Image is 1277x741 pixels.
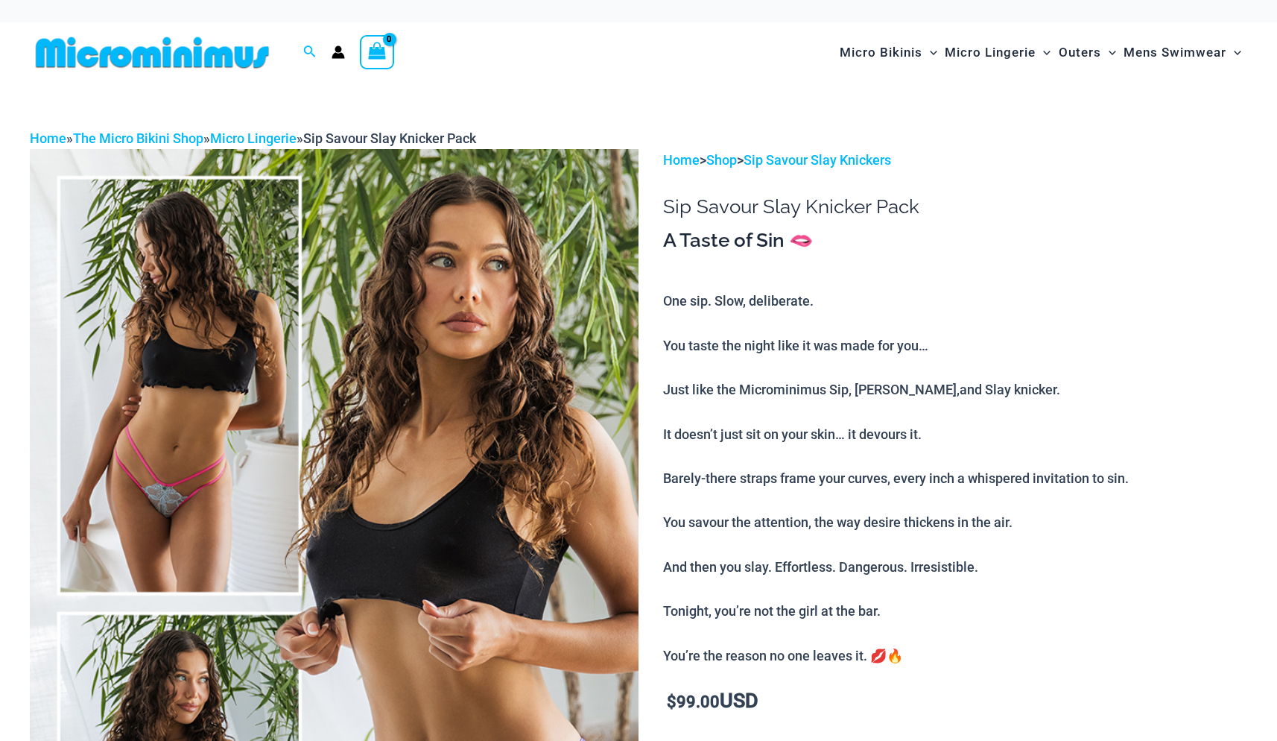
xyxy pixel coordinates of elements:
a: Micro BikinisMenu ToggleMenu Toggle [836,30,941,75]
span: Menu Toggle [922,34,937,72]
a: Home [663,152,700,168]
a: Shop [706,152,737,168]
p: > > [663,149,1247,171]
h1: Sip Savour Slay Knicker Pack [663,195,1247,218]
span: $ [667,693,676,711]
a: View Shopping Cart, empty [360,35,394,69]
span: Micro Lingerie [945,34,1036,72]
nav: Site Navigation [834,28,1247,78]
span: » » » [30,130,476,146]
span: Menu Toggle [1226,34,1241,72]
a: Sip Savour Slay Knickers [744,152,891,168]
span: Micro Bikinis [840,34,922,72]
span: Mens Swimwear [1124,34,1226,72]
a: Micro Lingerie [210,130,297,146]
bdi: 99.00 [667,693,720,711]
a: Account icon link [332,45,345,59]
span: Sip Savour Slay Knicker Pack [303,130,476,146]
a: The Micro Bikini Shop [73,130,203,146]
span: Outers [1059,34,1101,72]
img: MM SHOP LOGO FLAT [30,36,275,69]
h3: A Taste of Sin 🫦 [663,228,1247,253]
a: Home [30,130,66,146]
a: Search icon link [303,43,317,62]
a: Mens SwimwearMenu ToggleMenu Toggle [1120,30,1245,75]
span: Menu Toggle [1036,34,1051,72]
a: Micro LingerieMenu ToggleMenu Toggle [941,30,1054,75]
p: USD [663,690,1247,713]
a: OutersMenu ToggleMenu Toggle [1055,30,1120,75]
span: Menu Toggle [1101,34,1116,72]
p: One sip. Slow, deliberate. You taste the night like it was made for you… Just like the Microminim... [663,290,1247,666]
